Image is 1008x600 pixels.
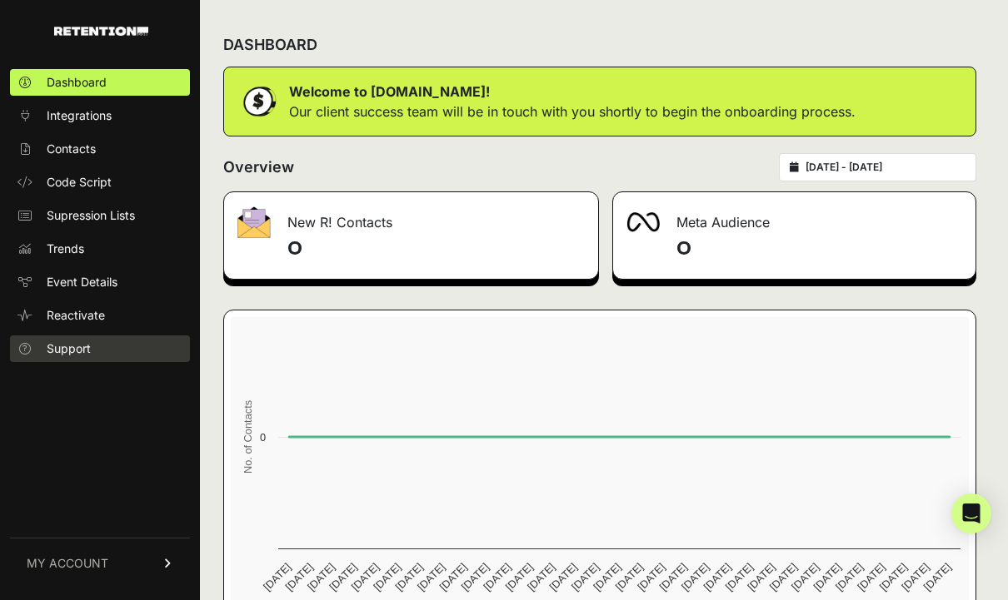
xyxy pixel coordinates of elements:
[679,561,711,593] text: [DATE]
[657,561,690,593] text: [DATE]
[223,156,294,179] h2: Overview
[789,561,821,593] text: [DATE]
[613,192,976,242] div: Meta Audience
[855,561,887,593] text: [DATE]
[287,236,585,262] h4: 0
[676,236,962,262] h4: 0
[10,236,190,262] a: Trends
[224,192,598,242] div: New R! Contacts
[745,561,777,593] text: [DATE]
[393,561,426,593] text: [DATE]
[10,335,190,362] a: Support
[626,212,660,232] img: fa-meta-2f981b61bb99beabf952f7030308934f19ce035c18b003e963880cc3fabeebb7.png
[591,561,623,593] text: [DATE]
[833,561,866,593] text: [DATE]
[305,561,337,593] text: [DATE]
[282,561,315,593] text: [DATE]
[47,240,84,257] span: Trends
[47,207,135,224] span: Supression Lists
[811,561,844,593] text: [DATE]
[10,102,190,129] a: Integrations
[10,202,190,229] a: Supression Lists
[371,561,403,593] text: [DATE]
[223,33,317,57] h2: DASHBOARD
[723,561,756,593] text: [DATE]
[261,561,293,593] text: [DATE]
[10,136,190,162] a: Contacts
[951,493,991,533] div: Open Intercom Messenger
[27,555,108,572] span: MY ACCOUNT
[47,74,107,91] span: Dashboard
[47,307,105,324] span: Reactivate
[437,561,469,593] text: [DATE]
[349,561,382,593] text: [DATE]
[877,561,910,593] text: [DATE]
[242,400,254,474] text: No. of Contacts
[525,561,557,593] text: [DATE]
[613,561,646,593] text: [DATE]
[47,274,117,290] span: Event Details
[481,561,513,593] text: [DATE]
[54,27,148,36] img: Retention.com
[547,561,580,593] text: [DATE]
[921,561,954,593] text: [DATE]
[10,269,190,295] a: Event Details
[899,561,931,593] text: [DATE]
[260,431,266,444] text: 0
[47,141,96,157] span: Contacts
[767,561,800,593] text: [DATE]
[10,538,190,588] a: MY ACCOUNT
[459,561,492,593] text: [DATE]
[701,561,733,593] text: [DATE]
[10,169,190,196] a: Code Script
[503,561,536,593] text: [DATE]
[10,69,190,96] a: Dashboard
[47,107,112,124] span: Integrations
[47,340,91,357] span: Support
[237,206,271,238] img: fa-envelope-19ae18322b30453b285274b1b8af3d052b27d846a4fbe8435d1a52b978f639a2.png
[327,561,359,593] text: [DATE]
[289,83,490,100] strong: Welcome to [DOMAIN_NAME]!
[10,302,190,329] a: Reactivate
[415,561,447,593] text: [DATE]
[289,102,856,121] p: Our client success team will be in touch with you shortly to begin the onboarding process.
[635,561,667,593] text: [DATE]
[47,174,112,191] span: Code Script
[237,81,279,122] img: dollar-coin-05c43ed7efb7bc0c12610022525b4bbbb207c7efeef5aecc26f025e68dcafac9.png
[569,561,601,593] text: [DATE]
